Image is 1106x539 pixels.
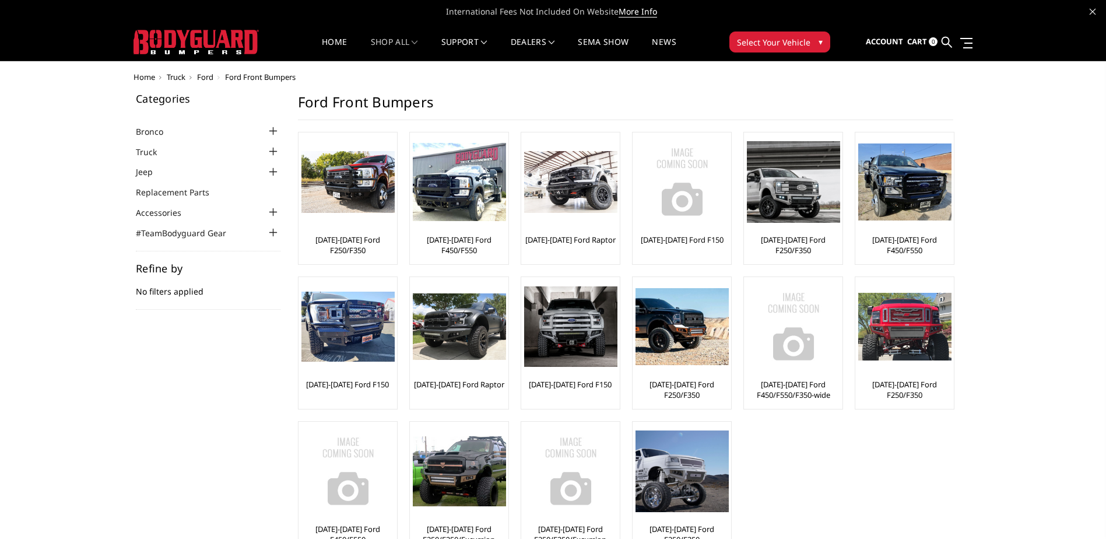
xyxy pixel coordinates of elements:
a: Accessories [136,206,196,219]
a: [DATE]-[DATE] Ford F150 [306,379,389,390]
h5: Categories [136,93,280,104]
img: No Image [301,425,395,518]
a: No Image [747,280,840,373]
a: No Image [635,135,728,229]
a: [DATE]-[DATE] Ford F250/F350 [635,379,728,400]
a: shop all [371,38,418,61]
a: Cart 0 [907,26,938,58]
a: Support [441,38,487,61]
a: [DATE]-[DATE] Ford F450/F550/F350-wide [747,379,840,400]
a: More Info [619,6,657,17]
a: Home [134,72,155,82]
button: Select Your Vehicle [729,32,830,52]
a: [DATE]-[DATE] Ford F250/F350 [301,235,394,256]
a: [DATE]-[DATE] Ford Raptor [525,235,616,245]
h5: Refine by [136,263,280,274]
img: No Image [747,280,840,373]
a: No Image [301,425,394,518]
a: Ford [197,72,213,82]
span: Select Your Vehicle [737,36,810,48]
a: [DATE]-[DATE] Ford F250/F350 [747,235,840,256]
a: [DATE]-[DATE] Ford Raptor [414,379,504,390]
span: ▾ [819,36,823,48]
a: Jeep [136,166,167,178]
span: 0 [929,37,938,46]
a: SEMA Show [578,38,629,61]
span: Cart [907,36,927,47]
a: News [652,38,676,61]
div: No filters applied [136,263,280,310]
h1: Ford Front Bumpers [298,93,953,120]
img: BODYGUARD BUMPERS [134,30,259,54]
a: Account [866,26,903,58]
img: No Image [635,135,729,229]
a: [DATE]-[DATE] Ford F450/F550 [413,235,505,256]
img: No Image [524,425,617,518]
a: Home [322,38,347,61]
a: Dealers [511,38,555,61]
a: [DATE]-[DATE] Ford F250/F350 [858,379,951,400]
a: [DATE]-[DATE] Ford F150 [641,235,724,245]
span: Ford Front Bumpers [225,72,296,82]
a: Truck [167,72,185,82]
a: Truck [136,146,171,158]
a: Bronco [136,125,178,138]
a: [DATE]-[DATE] Ford F150 [529,379,612,390]
span: Account [866,36,903,47]
a: Replacement Parts [136,186,224,198]
a: #TeamBodyguard Gear [136,227,241,239]
a: [DATE]-[DATE] Ford F450/F550 [858,235,951,256]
